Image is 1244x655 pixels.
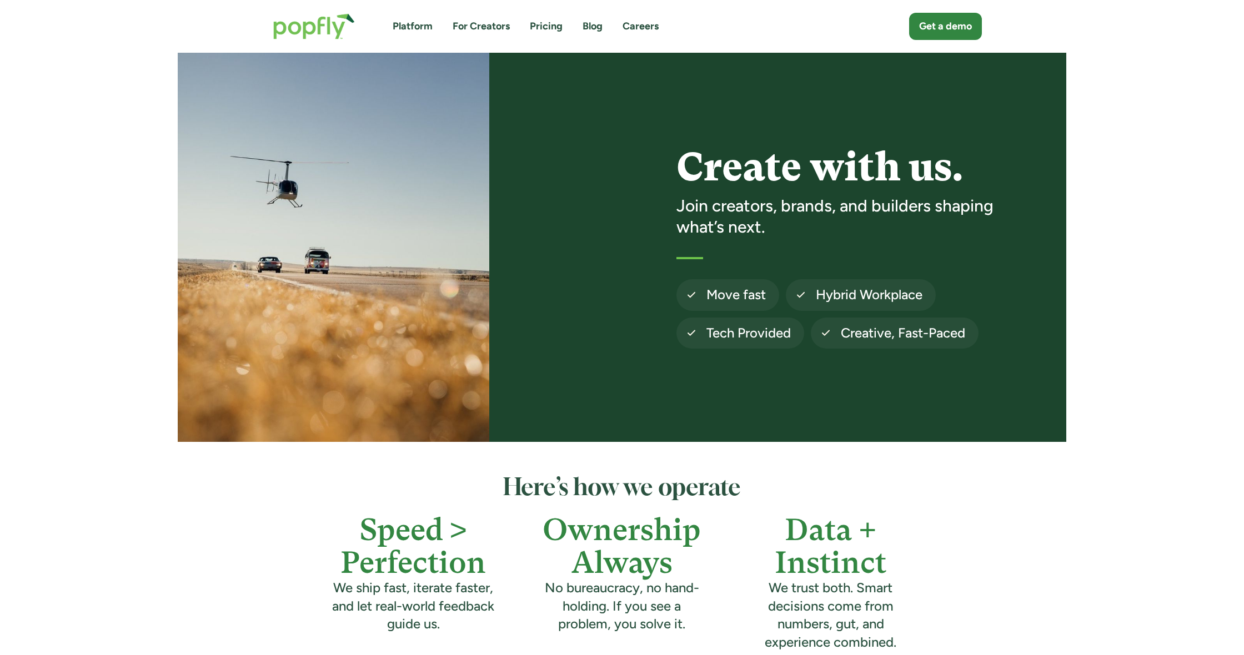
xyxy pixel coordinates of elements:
[909,13,982,40] a: Get a demo
[583,19,603,33] a: Blog
[919,19,972,33] div: Get a demo
[329,579,498,633] h4: We ship fast, iterate faster, and let real-world feedback guide us.
[530,19,563,33] a: Pricing
[746,579,915,651] h4: We trust both. Smart decisions come from numbers, gut, and experience combined.
[538,579,706,633] h4: No bureaucracy, no hand-holding. If you see a problem, you solve it.
[393,19,433,33] a: Platform
[706,324,791,342] h4: Tech Provided
[453,19,510,33] a: For Creators
[706,286,766,304] h4: Move fast
[676,195,1012,237] h3: Join creators, brands, and builders shaping what’s next.
[262,2,366,51] a: home
[841,324,965,342] h4: Creative, Fast-Paced
[538,513,706,580] h4: Ownership Always
[746,513,915,580] h4: Data + Instinct
[329,513,498,580] h4: Speed > Perfection
[676,146,1012,189] h1: Create with us.
[816,286,922,304] h4: Hybrid Workplace
[329,475,915,502] h2: Here’s how we operate
[623,19,659,33] a: Careers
